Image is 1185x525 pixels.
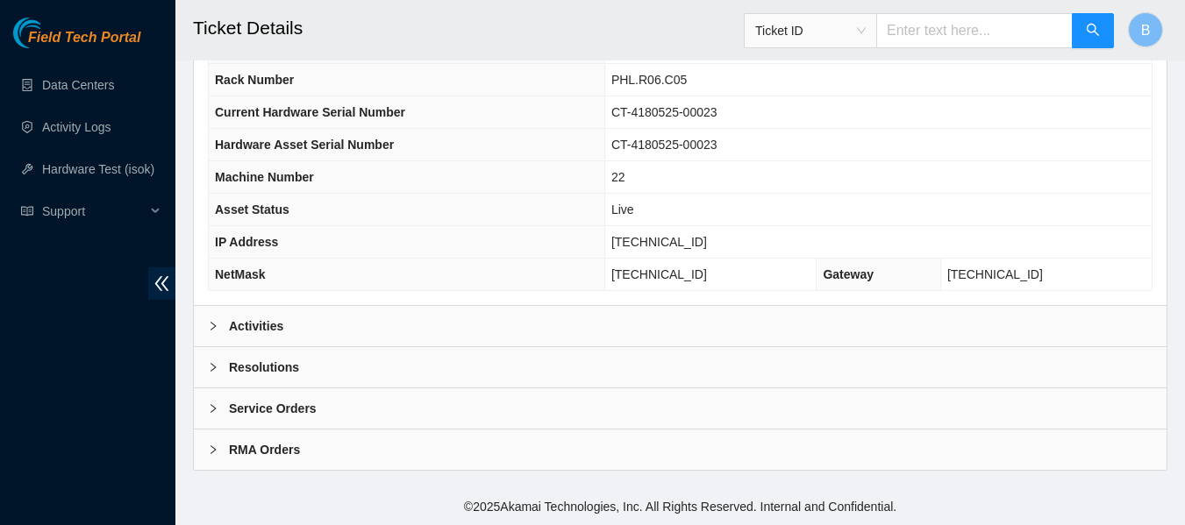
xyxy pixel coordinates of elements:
[42,194,146,229] span: Support
[208,403,218,414] span: right
[611,235,707,249] span: [TECHNICAL_ID]
[215,105,405,119] span: Current Hardware Serial Number
[1086,23,1100,39] span: search
[229,399,317,418] b: Service Orders
[215,267,266,281] span: NetMask
[194,306,1167,346] div: Activities
[215,73,294,87] span: Rack Number
[13,18,89,48] img: Akamai Technologies
[148,267,175,300] span: double-left
[215,235,278,249] span: IP Address
[876,13,1073,48] input: Enter text here...
[229,316,283,336] b: Activities
[208,321,218,331] span: right
[1128,12,1163,47] button: B
[823,267,874,281] span: Gateway
[42,162,154,176] a: Hardware Test (isok)
[611,105,717,119] span: CT-4180525-00023
[611,73,687,87] span: PHL.R06.C05
[28,30,140,46] span: Field Tech Portal
[611,138,717,152] span: CT-4180525-00023
[755,18,866,44] span: Ticket ID
[194,429,1167,470] div: RMA Orders
[229,440,300,459] b: RMA Orders
[175,488,1185,525] footer: © 2025 Akamai Technologies, Inc. All Rights Reserved. Internal and Confidential.
[215,202,289,216] span: Asset Status
[611,202,634,216] span: Live
[208,362,218,372] span: right
[194,388,1167,429] div: Service Orders
[42,78,114,92] a: Data Centers
[1072,13,1114,48] button: search
[215,170,314,184] span: Machine Number
[229,358,299,377] b: Resolutions
[1141,19,1151,41] span: B
[13,32,140,54] a: Akamai TechnologiesField Tech Portal
[194,347,1167,387] div: Resolutions
[42,120,111,134] a: Activity Logs
[611,170,625,184] span: 22
[208,444,218,455] span: right
[947,267,1043,281] span: [TECHNICAL_ID]
[215,138,394,152] span: Hardware Asset Serial Number
[21,205,33,217] span: read
[611,267,707,281] span: [TECHNICAL_ID]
